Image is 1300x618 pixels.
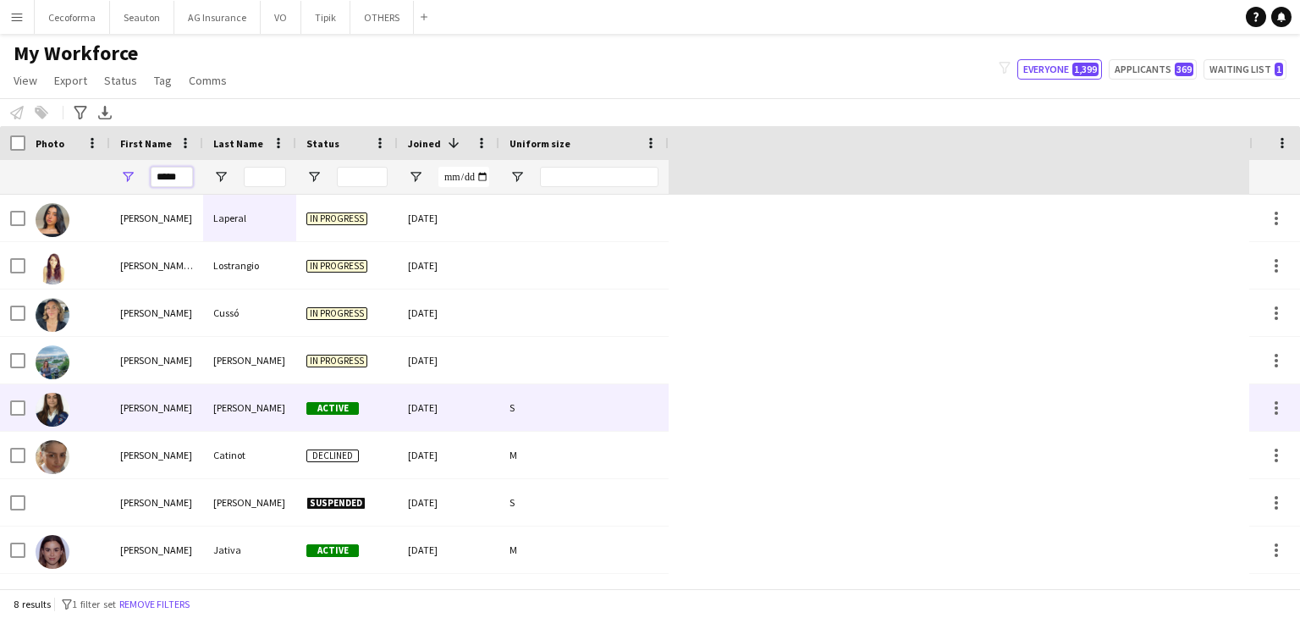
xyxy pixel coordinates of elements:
[408,137,441,150] span: Joined
[72,598,116,610] span: 1 filter set
[36,203,69,237] img: Carla Laperal
[104,73,137,88] span: Status
[203,337,296,383] div: [PERSON_NAME]
[510,544,517,556] span: M
[244,167,286,187] input: Last Name Filter Input
[110,195,203,241] div: [PERSON_NAME]
[14,73,37,88] span: View
[36,440,69,474] img: Carla Catinot
[36,251,69,284] img: Maria Carla Lostrangio
[1204,59,1286,80] button: Waiting list1
[398,432,499,478] div: [DATE]
[306,212,367,225] span: In progress
[203,527,296,573] div: Jativa
[47,69,94,91] a: Export
[510,401,515,414] span: S
[97,69,144,91] a: Status
[147,69,179,91] a: Tag
[95,102,115,123] app-action-btn: Export XLSX
[398,527,499,573] div: [DATE]
[306,355,367,367] span: In progress
[203,384,296,431] div: [PERSON_NAME]
[110,1,174,34] button: Seauton
[306,497,366,510] span: Suspended
[116,595,193,614] button: Remove filters
[306,450,359,462] span: Declined
[110,527,203,573] div: [PERSON_NAME]
[510,137,570,150] span: Uniform size
[36,345,69,379] img: Carla Andreu
[510,169,525,185] button: Open Filter Menu
[1109,59,1197,80] button: Applicants369
[398,384,499,431] div: [DATE]
[151,167,193,187] input: First Name Filter Input
[306,402,359,415] span: Active
[213,169,229,185] button: Open Filter Menu
[398,290,499,336] div: [DATE]
[182,69,234,91] a: Comms
[301,1,350,34] button: Tipik
[174,1,261,34] button: AG Insurance
[203,242,296,289] div: Lostrangio
[110,337,203,383] div: [PERSON_NAME]
[35,1,110,34] button: Cecoforma
[213,137,263,150] span: Last Name
[337,167,388,187] input: Status Filter Input
[306,169,322,185] button: Open Filter Menu
[110,384,203,431] div: [PERSON_NAME]
[189,73,227,88] span: Comms
[350,1,414,34] button: OTHERS
[120,137,172,150] span: First Name
[510,496,515,509] span: S
[7,69,44,91] a: View
[306,544,359,557] span: Active
[398,479,499,526] div: [DATE]
[120,169,135,185] button: Open Filter Menu
[70,102,91,123] app-action-btn: Advanced filters
[36,298,69,332] img: Carla Cussó
[261,1,301,34] button: VO
[1017,59,1102,80] button: Everyone1,399
[306,137,339,150] span: Status
[110,290,203,336] div: [PERSON_NAME]
[438,167,489,187] input: Joined Filter Input
[1175,63,1193,76] span: 369
[110,479,203,526] div: [PERSON_NAME]
[398,242,499,289] div: [DATE]
[1072,63,1099,76] span: 1,399
[110,432,203,478] div: [PERSON_NAME]
[540,167,658,187] input: Uniform size Filter Input
[36,393,69,427] img: Carla Garcia Garcia
[510,449,517,461] span: M
[1275,63,1283,76] span: 1
[398,337,499,383] div: [DATE]
[408,169,423,185] button: Open Filter Menu
[203,195,296,241] div: Laperal
[398,195,499,241] div: [DATE]
[36,535,69,569] img: Carla Jativa
[203,290,296,336] div: Cussó
[54,73,87,88] span: Export
[36,137,64,150] span: Photo
[203,479,296,526] div: [PERSON_NAME]
[306,307,367,320] span: In progress
[14,41,138,66] span: My Workforce
[154,73,172,88] span: Tag
[203,432,296,478] div: Catinot
[306,260,367,273] span: In progress
[110,242,203,289] div: [PERSON_NAME] [PERSON_NAME]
